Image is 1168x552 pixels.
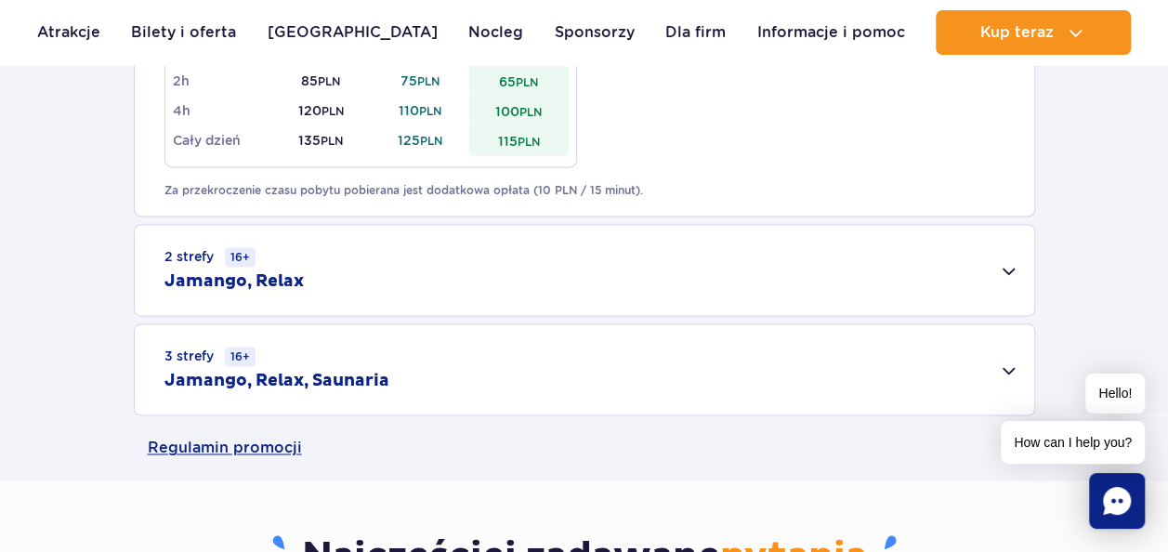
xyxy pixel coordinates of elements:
small: 16+ [225,247,256,267]
a: Nocleg [468,10,523,55]
h2: Jamango, Relax, Saunaria [164,370,389,392]
small: PLN [318,74,340,88]
span: Kup teraz [979,24,1053,41]
a: [GEOGRAPHIC_DATA] [268,10,438,55]
td: 4h [173,96,272,125]
a: Bilety i oferta [131,10,236,55]
a: Dla firm [665,10,726,55]
p: Za przekroczenie czasu pobytu pobierana jest dodatkowa opłata (10 PLN / 15 minut). [164,182,1004,199]
small: PLN [518,135,540,149]
small: PLN [420,134,442,148]
td: 85 [271,66,371,96]
span: How can I help you? [1001,421,1145,464]
td: 110 [371,96,470,125]
small: PLN [519,105,542,119]
div: Chat [1089,473,1145,529]
td: 135 [271,125,371,155]
small: 2 strefy [164,247,256,267]
small: 16+ [225,347,256,366]
td: 2h [173,66,272,96]
td: 120 [271,96,371,125]
td: 100 [469,96,569,125]
small: PLN [516,75,538,89]
td: 65 [469,66,569,96]
a: Sponsorzy [555,10,635,55]
td: 115 [469,125,569,155]
td: 125 [371,125,470,155]
td: 75 [371,66,470,96]
small: PLN [419,104,441,118]
h2: Jamango, Relax [164,270,304,293]
td: Cały dzień [173,125,272,155]
a: Regulamin promocji [148,415,1021,480]
button: Kup teraz [936,10,1131,55]
small: PLN [321,134,343,148]
small: 3 strefy [164,347,256,366]
a: Atrakcje [37,10,100,55]
small: PLN [417,74,440,88]
a: Informacje i pomoc [757,10,905,55]
small: PLN [322,104,344,118]
span: Hello! [1085,374,1145,414]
